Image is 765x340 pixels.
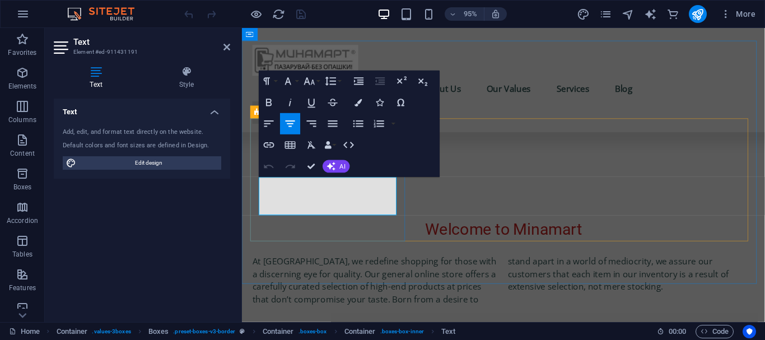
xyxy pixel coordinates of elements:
[677,327,678,336] span: :
[280,71,300,92] button: Font Family
[369,113,389,134] button: Ordered List
[323,92,343,113] button: Strikethrough
[689,5,707,23] button: publish
[9,325,40,338] a: Click to cancel selection. Double-click to open Pages
[301,71,321,92] button: Font Size
[380,325,425,338] span: . boxes-box-inner
[461,7,479,21] h6: 95%
[599,8,612,21] i: Pages (Ctrl+Alt+S)
[7,216,38,225] p: Accordion
[280,92,300,113] button: Italic (Ctrl+I)
[716,5,760,23] button: More
[64,7,148,21] img: Editor Logo
[9,283,36,292] p: Features
[259,156,279,177] button: Undo (Ctrl+Z)
[657,325,687,338] h6: Session time
[720,8,755,20] span: More
[413,71,433,92] button: Subscript
[323,160,349,173] button: AI
[391,92,411,113] button: Special Characters
[666,7,680,21] button: commerce
[743,325,756,338] button: Usercentrics
[348,92,368,113] button: Colors
[63,156,221,170] button: Edit design
[173,325,235,338] span: . preset-boxes-v3-border
[323,134,338,156] button: Data Bindings
[340,163,346,169] span: AI
[57,325,88,338] span: Click to select. Double-click to edit
[263,325,294,338] span: Click to select. Double-click to edit
[73,47,208,57] h3: Element #ed-911431191
[54,66,143,90] h4: Text
[644,7,657,21] button: text_generator
[323,113,343,134] button: Align Justify
[92,325,130,338] span: . values-3boxes
[143,66,230,90] h4: Style
[10,149,35,158] p: Content
[57,325,456,338] nav: breadcrumb
[259,92,279,113] button: Bold (Ctrl+B)
[280,134,300,156] button: Insert Table
[13,183,32,192] p: Boxes
[348,113,368,134] button: Unordered List
[323,71,343,92] button: Line Height
[441,325,455,338] span: Click to select. Double-click to edit
[370,92,390,113] button: Icons
[622,8,635,21] i: Navigator
[54,99,230,119] h4: Text
[391,71,412,92] button: Superscript
[389,113,398,134] button: Ordered List
[73,37,230,47] h2: Text
[259,134,279,156] button: Insert Link
[298,325,327,338] span: . boxes-box
[339,134,359,156] button: HTML
[344,325,376,338] span: Click to select. Double-click to edit
[669,325,686,338] span: 00 00
[577,7,590,21] button: design
[63,141,221,151] div: Default colors and font sizes are defined in Design.
[301,156,321,177] button: Confirm (Ctrl+⏎)
[80,156,218,170] span: Edit design
[8,48,36,57] p: Favorites
[445,7,484,21] button: 95%
[12,250,32,259] p: Tables
[272,7,285,21] button: reload
[63,128,221,137] div: Add, edit, and format text directly on the website.
[259,113,279,134] button: Align Left
[8,82,37,91] p: Elements
[301,134,321,156] button: Clear Formatting
[8,115,36,124] p: Columns
[240,328,245,334] i: This element is a customizable preset
[701,325,729,338] span: Code
[599,7,613,21] button: pages
[280,113,300,134] button: Align Center
[148,325,169,338] span: Click to select. Double-click to edit
[301,113,321,134] button: Align Right
[370,71,390,92] button: Decrease Indent
[280,156,300,177] button: Redo (Ctrl+Shift+Z)
[301,92,321,113] button: Underline (Ctrl+U)
[622,7,635,21] button: navigator
[696,325,734,338] button: Code
[259,71,279,92] button: Paragraph Format
[272,8,285,21] i: Reload page
[349,71,369,92] button: Increase Indent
